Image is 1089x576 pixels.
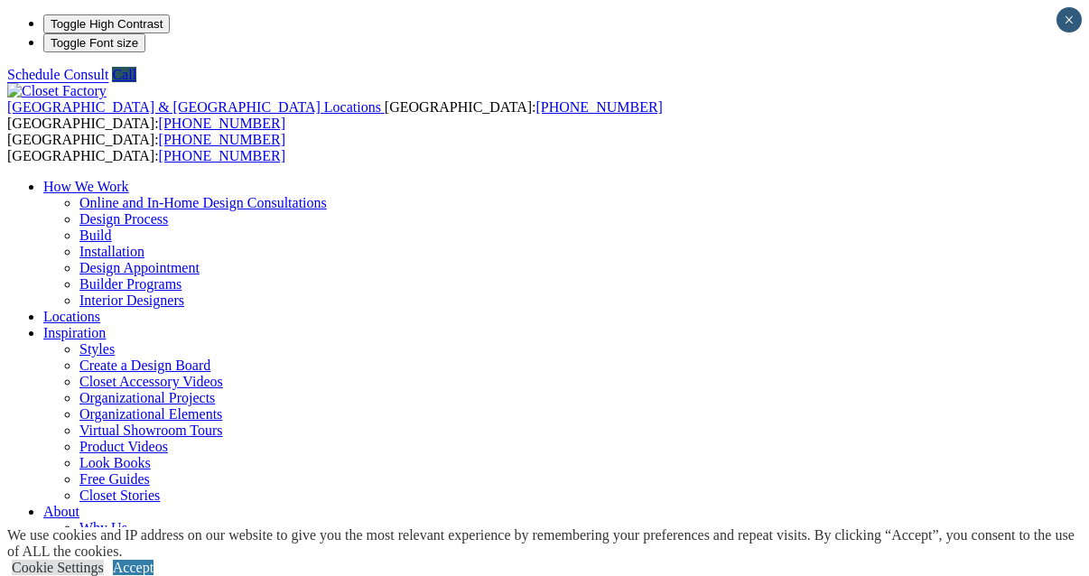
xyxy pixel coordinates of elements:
a: Design Appointment [79,260,200,275]
span: [GEOGRAPHIC_DATA]: [GEOGRAPHIC_DATA]: [7,99,663,131]
a: Product Videos [79,439,168,454]
a: Closet Stories [79,488,160,503]
a: Closet Accessory Videos [79,374,223,389]
a: Design Process [79,211,168,227]
a: About [43,504,79,519]
a: Installation [79,244,144,259]
a: Interior Designers [79,293,184,308]
div: We use cookies and IP address on our website to give you the most relevant experience by remember... [7,527,1089,560]
a: Schedule Consult [7,67,108,82]
a: Cookie Settings [12,560,104,575]
a: Styles [79,341,115,357]
a: Accept [113,560,154,575]
a: Create a Design Board [79,358,210,373]
span: [GEOGRAPHIC_DATA] & [GEOGRAPHIC_DATA] Locations [7,99,381,115]
a: Free Guides [79,471,150,487]
a: Organizational Elements [79,406,222,422]
a: Why Us [79,520,127,535]
img: Closet Factory [7,83,107,99]
a: Look Books [79,455,151,470]
a: Online and In-Home Design Consultations [79,195,327,210]
a: [PHONE_NUMBER] [535,99,662,115]
a: [PHONE_NUMBER] [159,148,285,163]
a: [PHONE_NUMBER] [159,132,285,147]
a: [GEOGRAPHIC_DATA] & [GEOGRAPHIC_DATA] Locations [7,99,385,115]
a: Builder Programs [79,276,181,292]
a: Organizational Projects [79,390,215,405]
a: Build [79,228,112,243]
a: Virtual Showroom Tours [79,423,223,438]
button: Close [1056,7,1082,33]
span: Toggle Font size [51,36,138,50]
a: [PHONE_NUMBER] [159,116,285,131]
a: Locations [43,309,100,324]
a: How We Work [43,179,129,194]
button: Toggle Font size [43,33,145,52]
span: Toggle High Contrast [51,17,163,31]
a: Inspiration [43,325,106,340]
button: Toggle High Contrast [43,14,170,33]
a: Call [112,67,136,82]
span: [GEOGRAPHIC_DATA]: [GEOGRAPHIC_DATA]: [7,132,285,163]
